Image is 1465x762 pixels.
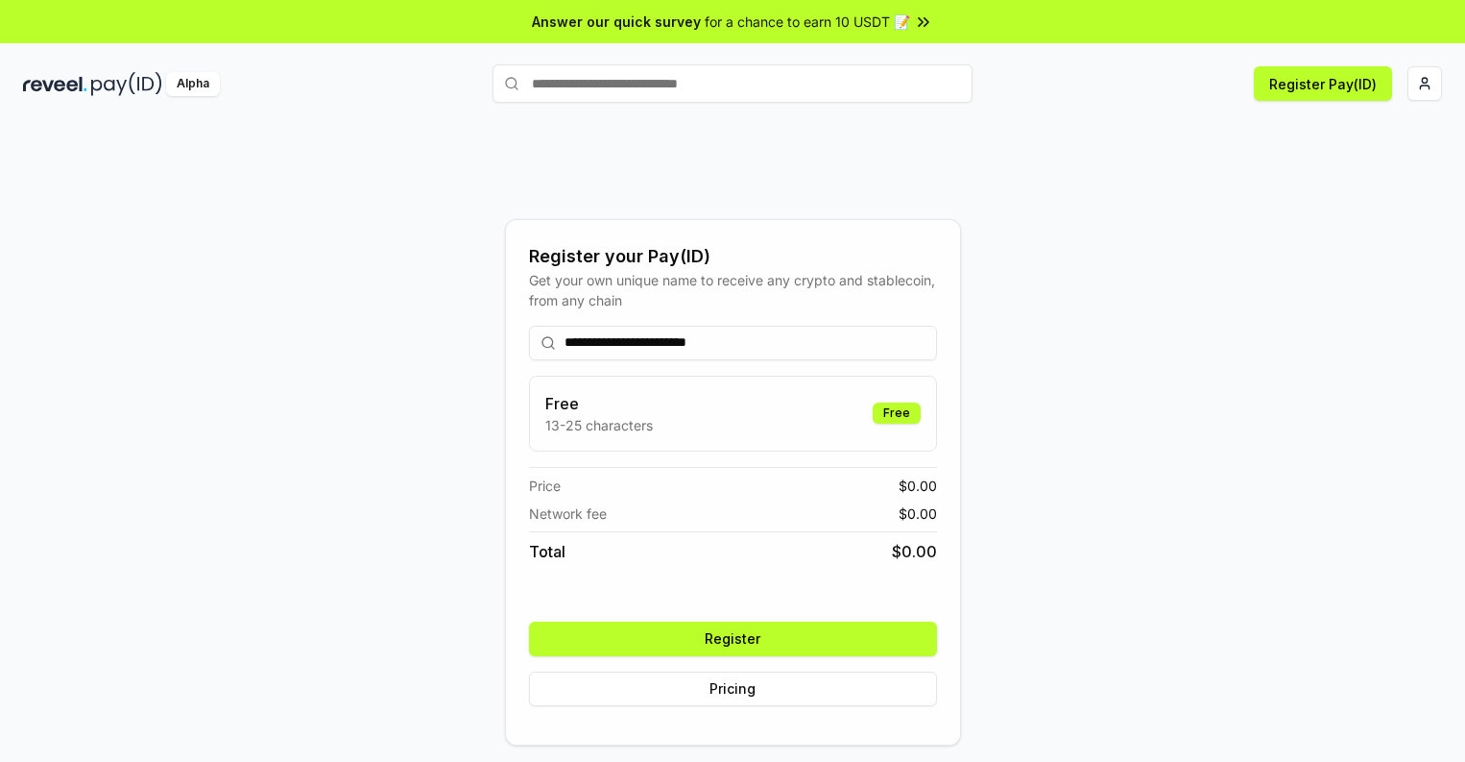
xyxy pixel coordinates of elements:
[873,403,921,424] div: Free
[91,72,162,96] img: pay_id
[899,476,937,496] span: $ 0.00
[529,476,561,496] span: Price
[545,415,653,435] p: 13-25 characters
[529,270,937,310] div: Get your own unique name to receive any crypto and stablecoin, from any chain
[529,622,937,656] button: Register
[23,72,87,96] img: reveel_dark
[545,392,653,415] h3: Free
[1254,66,1392,101] button: Register Pay(ID)
[529,672,937,706] button: Pricing
[892,540,937,563] span: $ 0.00
[532,12,701,32] span: Answer our quick survey
[529,504,607,524] span: Network fee
[166,72,220,96] div: Alpha
[529,540,565,563] span: Total
[899,504,937,524] span: $ 0.00
[529,243,937,270] div: Register your Pay(ID)
[705,12,910,32] span: for a chance to earn 10 USDT 📝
